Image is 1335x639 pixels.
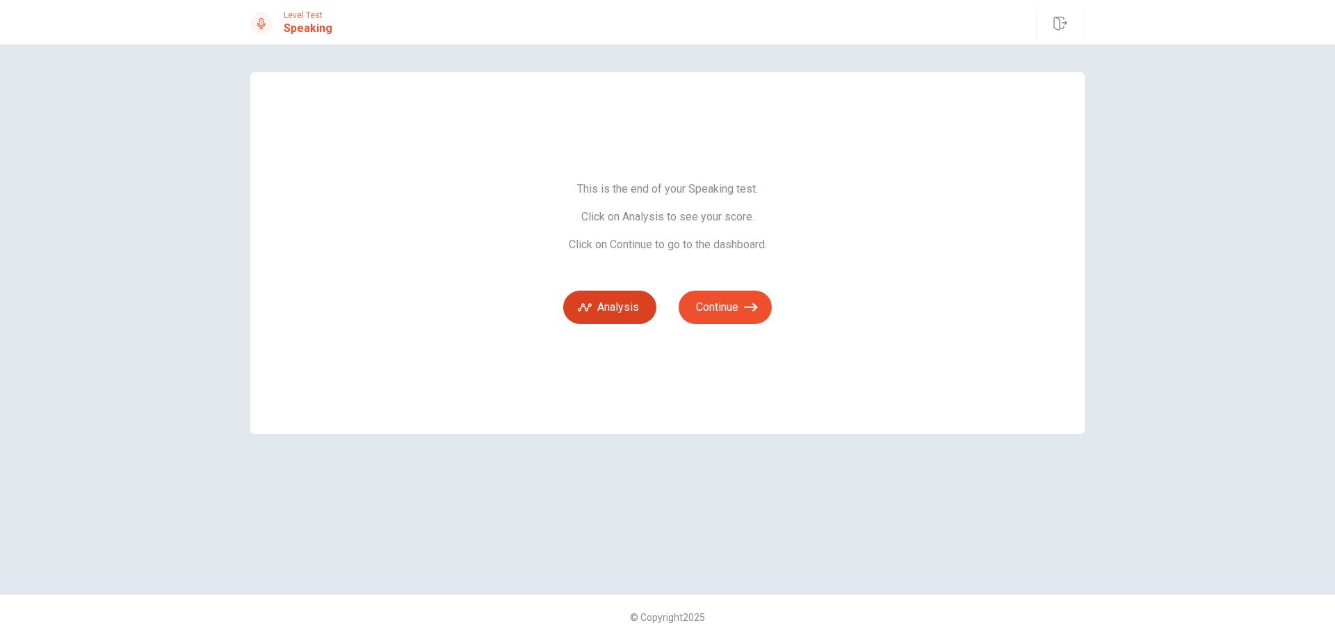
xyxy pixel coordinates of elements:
[563,291,656,324] button: Analysis
[679,291,772,324] button: Continue
[563,182,772,252] span: This is the end of your Speaking test. Click on Analysis to see your score. Click on Continue to ...
[284,20,332,37] h1: Speaking
[630,612,705,623] span: © Copyright 2025
[284,10,332,20] span: Level Test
